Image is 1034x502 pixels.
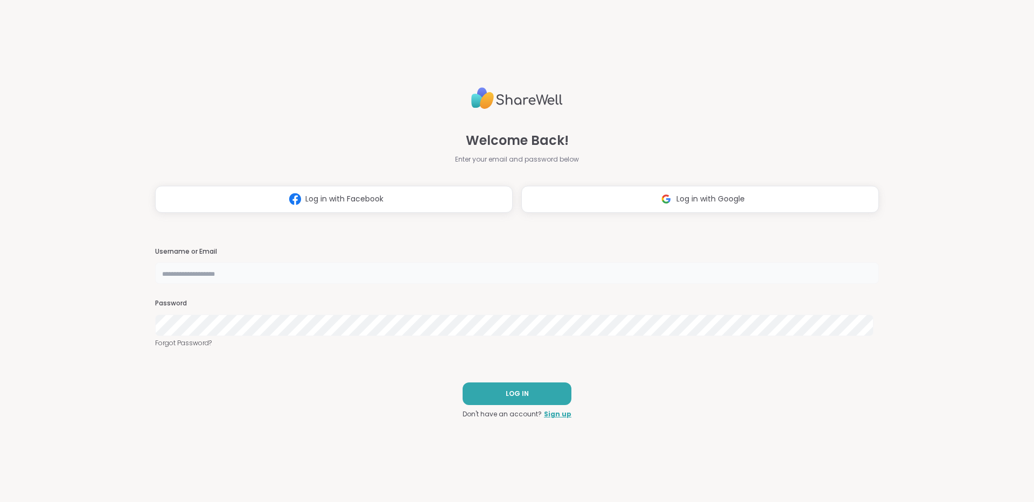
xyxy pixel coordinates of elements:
[463,409,542,419] span: Don't have an account?
[466,131,569,150] span: Welcome Back!
[155,247,879,256] h3: Username or Email
[155,299,879,308] h3: Password
[155,186,513,213] button: Log in with Facebook
[305,193,383,205] span: Log in with Facebook
[463,382,571,405] button: LOG IN
[676,193,745,205] span: Log in with Google
[521,186,879,213] button: Log in with Google
[506,389,529,399] span: LOG IN
[455,155,579,164] span: Enter your email and password below
[155,338,879,348] a: Forgot Password?
[285,189,305,209] img: ShareWell Logomark
[471,83,563,114] img: ShareWell Logo
[544,409,571,419] a: Sign up
[656,189,676,209] img: ShareWell Logomark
